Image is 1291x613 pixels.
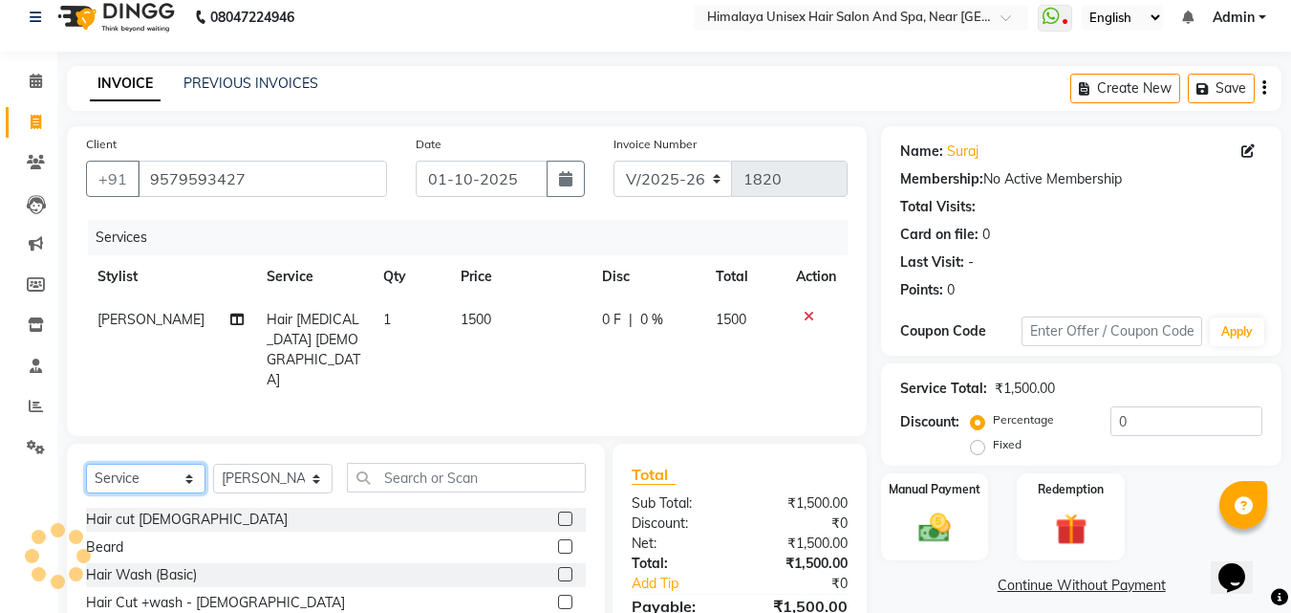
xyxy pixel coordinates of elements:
[947,280,955,300] div: 0
[968,252,974,273] div: -
[740,554,862,574] div: ₹1,500.00
[267,311,360,388] span: Hair [MEDICAL_DATA] [DEMOGRAPHIC_DATA]
[86,537,123,558] div: Beard
[900,280,943,300] div: Points:
[740,493,862,514] div: ₹1,500.00
[632,465,676,485] span: Total
[995,379,1055,399] div: ₹1,500.00
[900,197,976,217] div: Total Visits:
[1070,74,1180,103] button: Create New
[86,565,197,585] div: Hair Wash (Basic)
[613,136,697,153] label: Invoice Number
[617,534,740,554] div: Net:
[1022,317,1202,346] input: Enter Offer / Coupon Code
[900,142,943,162] div: Name:
[1188,74,1255,103] button: Save
[740,534,862,554] div: ₹1,500.00
[255,255,372,298] th: Service
[900,169,983,189] div: Membership:
[416,136,441,153] label: Date
[461,311,491,328] span: 1500
[640,310,663,330] span: 0 %
[900,169,1262,189] div: No Active Membership
[383,311,391,328] span: 1
[900,321,1021,341] div: Coupon Code
[761,574,863,594] div: ₹0
[900,412,959,432] div: Discount:
[617,554,740,574] div: Total:
[617,493,740,514] div: Sub Total:
[909,510,960,546] img: _cash.svg
[982,225,990,245] div: 0
[86,510,288,530] div: Hair cut [DEMOGRAPHIC_DATA]
[900,225,979,245] div: Card on file:
[97,311,204,328] span: [PERSON_NAME]
[993,411,1054,428] label: Percentage
[947,142,979,162] a: Suraj
[740,514,862,534] div: ₹0
[889,481,980,498] label: Manual Payment
[86,593,345,613] div: Hair Cut +wash - [DEMOGRAPHIC_DATA]
[900,252,964,273] div: Last Visit:
[785,255,848,298] th: Action
[900,379,987,399] div: Service Total:
[617,574,760,594] a: Add Tip
[629,310,633,330] span: |
[591,255,704,298] th: Disc
[138,161,387,197] input: Search by Name/Mobile/Email/Code
[90,67,161,101] a: INVOICE
[449,255,591,298] th: Price
[86,161,140,197] button: +91
[885,576,1278,596] a: Continue Without Payment
[716,311,746,328] span: 1500
[86,255,255,298] th: Stylist
[993,436,1022,453] label: Fixed
[372,255,449,298] th: Qty
[602,310,621,330] span: 0 F
[1211,536,1272,594] iframe: chat widget
[1045,510,1097,549] img: _gift.svg
[1038,481,1104,498] label: Redemption
[347,463,586,493] input: Search or Scan
[86,136,117,153] label: Client
[704,255,785,298] th: Total
[183,75,318,92] a: PREVIOUS INVOICES
[88,220,862,255] div: Services
[617,514,740,534] div: Discount:
[1213,8,1255,28] span: Admin
[1210,317,1264,346] button: Apply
